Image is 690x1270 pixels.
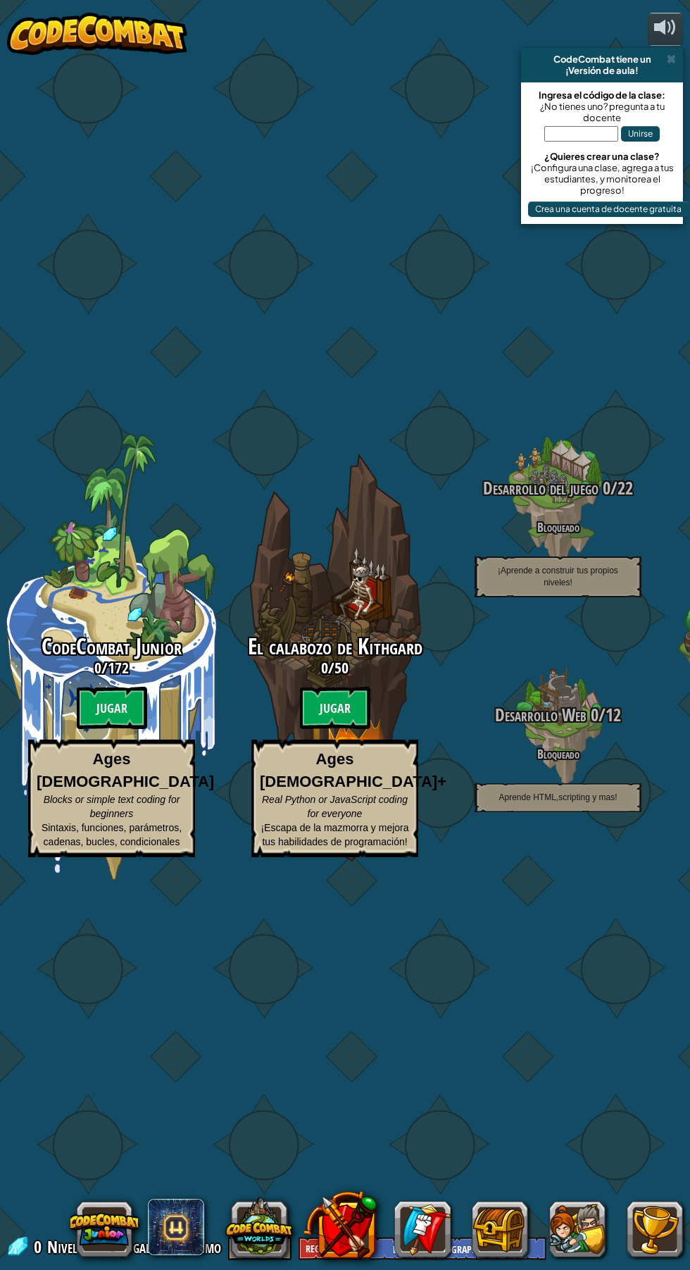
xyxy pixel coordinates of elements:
[528,101,676,123] div: ¿No tienes uno? pregunta a tu docente
[37,750,214,790] strong: Ages [DEMOGRAPHIC_DATA]
[446,521,670,534] h4: Bloqueado
[446,747,670,761] h4: Bloqueado
[44,794,180,819] span: Blocks or simple text coding for beginners
[77,687,147,729] btn: Jugar
[617,476,633,500] span: 22
[321,657,328,678] span: 0
[498,792,617,802] span: Aprende HTML,scripting y mas!
[483,476,598,500] span: Desarrollo del juego
[586,703,598,727] span: 0
[334,657,349,678] span: 50
[42,631,182,661] span: CodeCombat Junior
[260,750,446,790] strong: Ages [DEMOGRAPHIC_DATA]+
[498,566,618,587] span: ¡Aprende a construir tus propios niveles!
[446,706,670,725] h3: /
[528,162,676,196] div: ¡Configura una clase, agrega a tus estudiantes, y monitorea el progreso!
[34,1235,46,1258] span: 0
[223,659,446,676] h3: /
[495,703,586,727] span: Desarrollo Web
[527,65,677,76] div: ¡Versión de aula!
[94,657,101,678] span: 0
[606,703,621,727] span: 12
[528,201,689,217] button: Crea una cuenta de docente gratuita
[223,434,446,880] div: Complete previous world to unlock
[7,13,187,55] img: CodeCombat - Learn how to code by playing a game
[598,476,610,500] span: 0
[262,794,408,819] span: Real Python or JavaScript coding for everyone
[248,631,422,661] span: El calabozo de Kithgard
[446,479,670,498] h3: /
[42,822,182,847] span: Sintaxis, funciones, parámetros, cadenas, bucles, condicionales
[261,822,408,847] span: ¡Escapa de la mazmorra y mejora tus habilidades de programación!
[47,1235,77,1259] span: Nivel
[528,151,676,162] div: ¿Quieres crear una clase?
[528,89,676,101] div: Ingresa el código de la clase:
[621,126,660,142] button: Unirse
[527,54,677,65] div: CodeCombat tiene un
[648,13,683,46] button: Ajustar el volúmen
[300,687,370,729] btn: Jugar
[108,657,129,678] span: 172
